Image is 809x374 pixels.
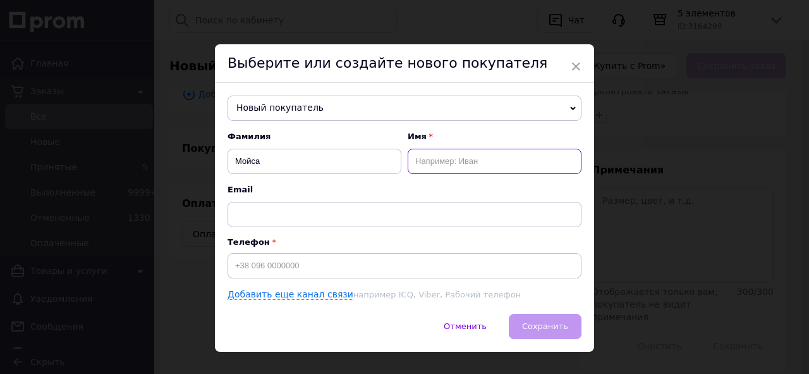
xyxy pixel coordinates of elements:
span: × [570,56,581,77]
a: Добавить еще канал связи [228,289,353,300]
span: Отменить [444,321,487,331]
div: Выберите или создайте нового покупателя [215,44,594,83]
input: Например: Иванов [228,149,401,174]
button: Отменить [430,314,500,339]
input: Например: Иван [408,149,581,174]
p: Телефон [228,237,581,247]
span: Фамилия [228,131,401,142]
input: +38 096 0000000 [228,253,581,278]
span: Email [228,184,581,196]
span: Новый покупатель [228,96,581,121]
span: Имя [408,131,581,142]
span: например ICQ, Viber, Рабочий телефон [353,290,521,299]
